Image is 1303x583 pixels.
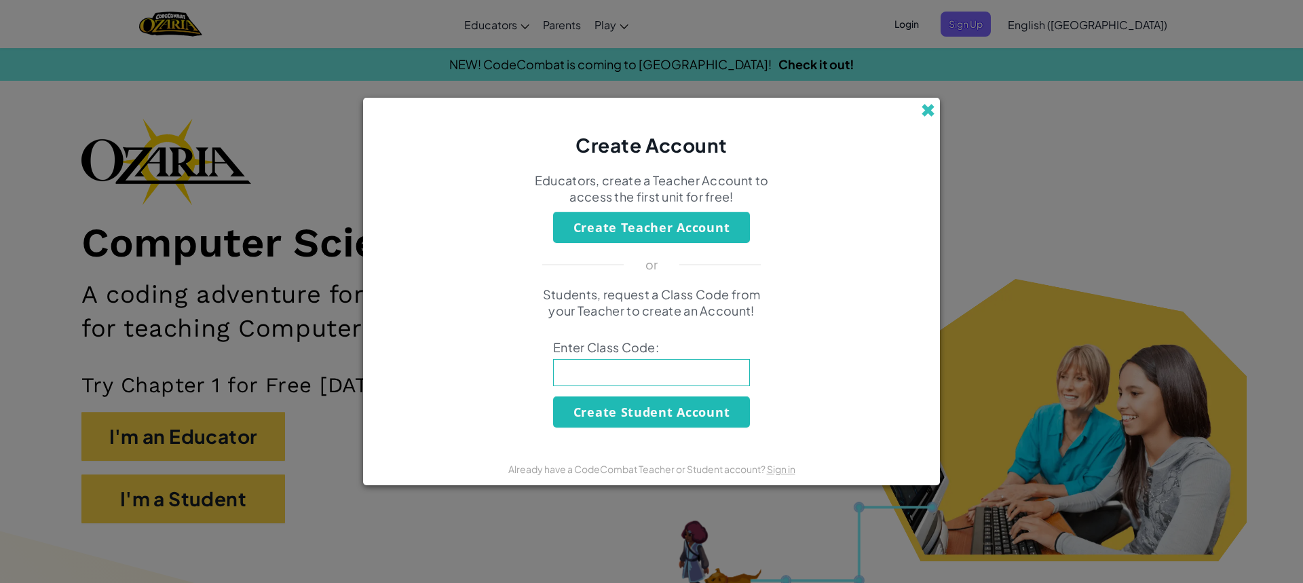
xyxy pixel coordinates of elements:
[553,396,750,428] button: Create Student Account
[553,212,750,243] button: Create Teacher Account
[533,286,770,319] p: Students, request a Class Code from your Teacher to create an Account!
[645,257,658,273] p: or
[508,463,767,475] span: Already have a CodeCombat Teacher or Student account?
[575,133,728,157] span: Create Account
[553,339,750,356] span: Enter Class Code:
[767,463,795,475] a: Sign in
[533,172,770,205] p: Educators, create a Teacher Account to access the first unit for free!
